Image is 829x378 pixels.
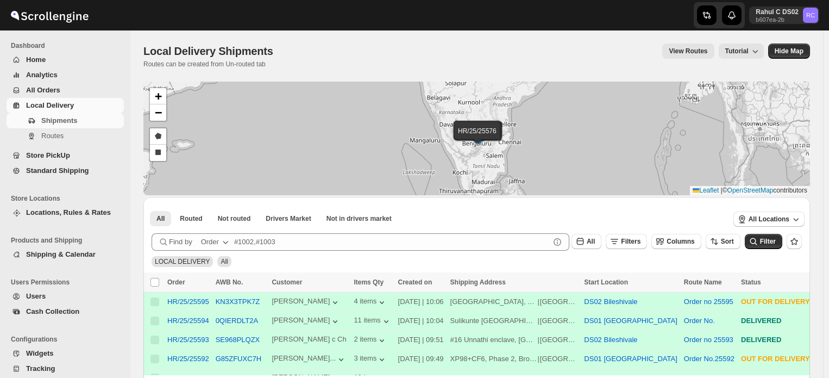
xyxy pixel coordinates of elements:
div: | [450,354,578,364]
span: Shipping Address [450,278,506,286]
button: Sort [706,234,740,249]
span: Cash Collection [26,307,79,315]
div: | [450,315,578,326]
span: Tracking [26,364,55,373]
button: User menu [749,7,819,24]
span: All [156,214,165,223]
span: Sort [721,238,734,245]
button: 4 items [354,297,387,308]
img: Marker [469,130,485,142]
span: Products and Shipping [11,236,125,245]
button: HR/25/25594 [167,317,209,325]
span: − [155,106,162,119]
span: Widgets [26,349,53,357]
div: XP98+CF6, Phase 2, Brookefield [450,354,537,364]
span: LOCAL DELIVERY [155,258,210,265]
button: DS02 Bileshivale [584,336,637,344]
div: [DATE] | 09:49 [398,354,444,364]
button: 0QIERDLT2A [216,317,259,325]
button: Shipping & Calendar [7,247,124,262]
div: [GEOGRAPHIC_DATA] [540,315,578,326]
button: Filters [606,234,647,249]
button: 11 items [354,316,391,327]
button: Tracking [7,361,124,376]
button: All [571,234,601,249]
span: Find by [169,237,192,247]
button: 2 items [354,335,387,346]
span: OUT FOR DELIVERY [741,298,810,306]
div: #16 Unnathi enclave, [GEOGRAPHIC_DATA] [450,334,537,345]
button: Order no 25593 [684,336,733,344]
span: Status [741,278,761,286]
span: Drivers Market [266,214,311,223]
span: Analytics [26,71,58,79]
span: Customer [272,278,302,286]
button: OUT FOR DELIVERY [734,293,828,311]
span: Configurations [11,335,125,344]
span: Store PickUp [26,151,70,159]
button: Shipments [7,113,124,128]
button: Columns [651,234,701,249]
button: Map action label [768,44,810,59]
button: Order No. [684,317,715,325]
span: Standard Shipping [26,166,89,175]
text: RC [806,12,815,18]
span: Filter [760,238,776,245]
span: Shipping & Calendar [26,250,96,258]
span: View Routes [669,47,707,55]
span: Not in drivers market [326,214,392,223]
span: Hide Map [775,47,803,55]
div: | [450,334,578,345]
div: HR/25/25593 [167,336,209,344]
span: Dashboard [11,41,125,50]
a: OpenStreetMap [727,187,774,194]
img: Marker [470,131,486,143]
p: Routes can be created from Un-routed tab [143,60,278,69]
p: Rahul C DS02 [756,8,799,16]
span: Routes [41,132,64,140]
span: Tutorial [725,47,749,55]
span: Created on [398,278,432,286]
button: Locations, Rules & Rates [7,205,124,220]
button: Cash Collection [7,304,124,319]
img: ScrollEngine [9,2,90,29]
button: G85ZFUXC7H [216,355,262,363]
span: Routed [180,214,202,223]
span: Locations, Rules & Rates [26,208,111,216]
button: [PERSON_NAME] [272,316,341,327]
button: Analytics [7,67,124,83]
button: All Orders [7,83,124,98]
span: Shipments [41,116,77,125]
a: Zoom out [150,104,166,121]
button: Claimable [259,211,317,226]
span: | [721,187,723,194]
div: © contributors [690,186,810,195]
div: | [450,296,578,307]
span: Filters [621,238,640,245]
a: Leaflet [693,187,719,194]
button: HR/25/25592 [167,355,209,363]
span: OUT FOR DELIVERY [741,355,810,363]
div: [PERSON_NAME]... [272,354,336,362]
span: Local Delivery Shipments [143,45,273,57]
button: Order [194,233,237,251]
div: Order [201,237,219,247]
button: [PERSON_NAME] [272,297,341,308]
button: Home [7,52,124,67]
div: DELIVERED [741,315,822,326]
img: Marker [469,132,485,144]
button: All Locations [733,212,805,227]
img: Marker [469,129,486,141]
div: [DATE] | 10:06 [398,296,444,307]
span: AWB No. [216,278,243,286]
button: view route [662,44,714,59]
div: [GEOGRAPHIC_DATA] [540,296,578,307]
span: Local Delivery [26,101,74,109]
div: Sulikunte [GEOGRAPHIC_DATA] [450,315,537,326]
span: Items Qty [354,278,384,286]
button: All [150,211,171,226]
